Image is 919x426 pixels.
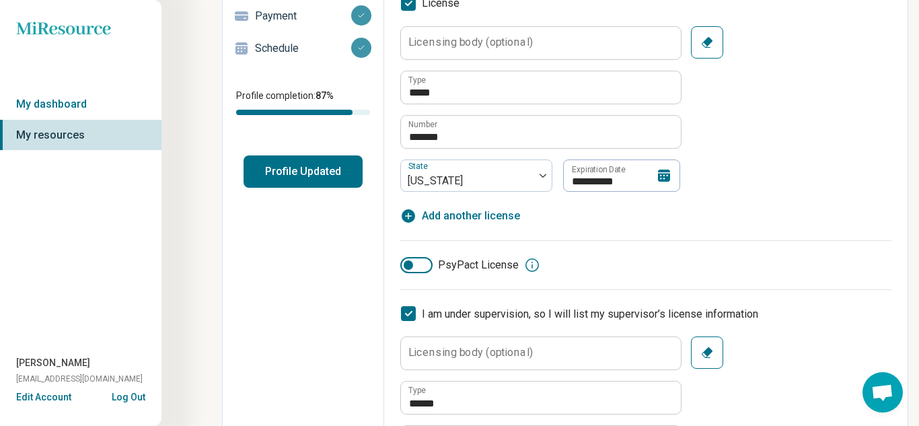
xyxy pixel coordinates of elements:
[16,390,71,404] button: Edit Account
[16,373,143,385] span: [EMAIL_ADDRESS][DOMAIN_NAME]
[316,90,334,101] span: 87 %
[408,120,437,129] label: Number
[223,81,383,123] div: Profile completion:
[400,257,519,273] label: PsyPact License
[862,372,903,413] a: Open chat
[223,32,383,65] a: Schedule
[408,37,533,48] label: Licensing body (optional)
[422,208,520,224] span: Add another license
[16,356,90,370] span: [PERSON_NAME]
[408,76,426,84] label: Type
[255,40,351,57] p: Schedule
[255,8,351,24] p: Payment
[244,155,363,188] button: Profile Updated
[236,110,370,115] div: Profile completion
[422,308,758,320] span: I am under supervision, so I will list my supervisor’s license information
[408,386,426,394] label: Type
[400,208,520,224] button: Add another license
[408,347,533,358] label: Licensing body (optional)
[401,71,681,104] input: credential.licenses.0.name
[408,162,431,171] label: State
[112,390,145,401] button: Log Out
[401,382,681,414] input: credential.supervisorLicense.0.name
